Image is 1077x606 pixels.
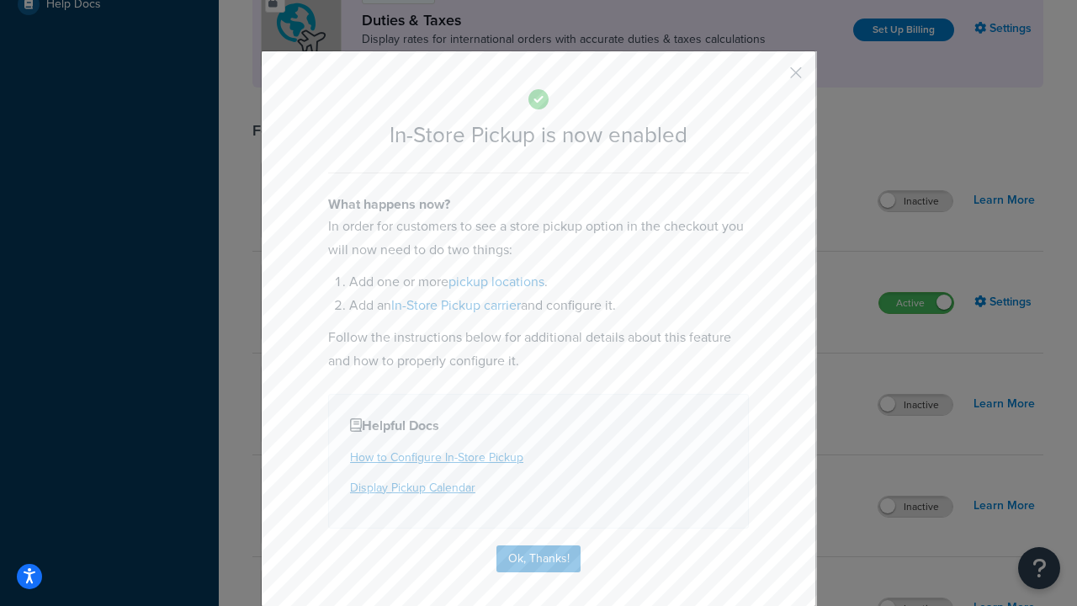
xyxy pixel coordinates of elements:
p: Follow the instructions below for additional details about this feature and how to properly confi... [328,326,749,373]
h2: In-Store Pickup is now enabled [328,123,749,147]
h4: What happens now? [328,194,749,215]
li: Add one or more . [349,270,749,294]
a: Display Pickup Calendar [350,479,475,497]
a: pickup locations [448,272,544,291]
button: Ok, Thanks! [496,545,581,572]
a: How to Configure In-Store Pickup [350,449,523,466]
p: In order for customers to see a store pickup option in the checkout you will now need to do two t... [328,215,749,262]
li: Add an and configure it. [349,294,749,317]
a: In-Store Pickup carrier [391,295,521,315]
h4: Helpful Docs [350,416,727,436]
